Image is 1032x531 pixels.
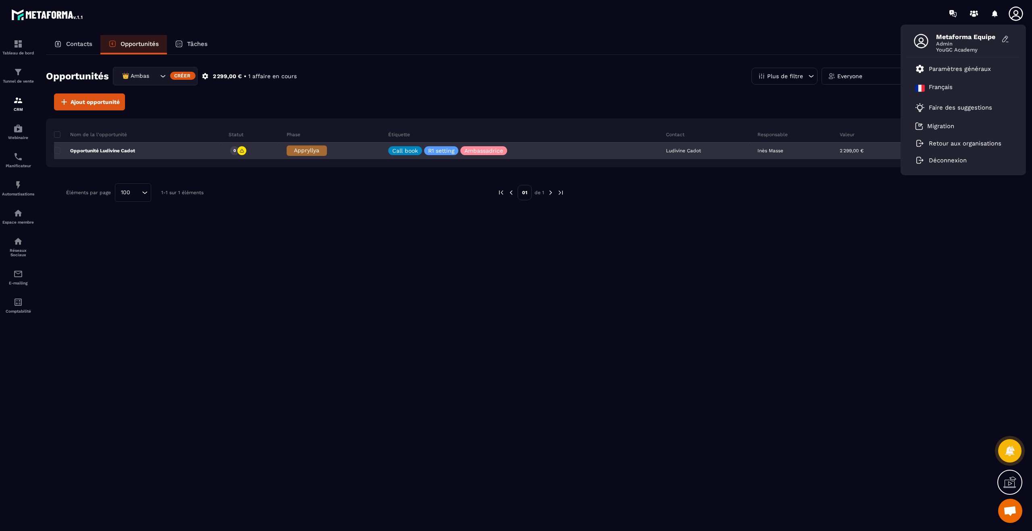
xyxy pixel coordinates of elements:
[233,148,236,153] p: 0
[66,190,111,195] p: Éléments par page
[150,72,158,81] input: Search for option
[161,190,204,195] p: 1-1 sur 1 éléments
[2,107,34,112] p: CRM
[936,33,997,41] span: Metaforma Equipe
[54,93,125,110] button: Ajout opportunité
[666,131,685,138] p: Contact
[248,73,297,80] p: 1 affaire en cours
[287,131,300,138] p: Phase
[2,61,34,89] a: formationformationTunnel de vente
[2,202,34,230] a: automationsautomationsEspace membre
[170,72,196,80] div: Créer
[100,35,167,54] a: Opportunités
[13,236,23,246] img: social-network
[2,51,34,55] p: Tableau de bord
[508,189,515,196] img: prev
[13,269,23,279] img: email
[46,35,100,54] a: Contacts
[244,73,246,80] p: •
[837,73,862,79] p: Everyone
[2,79,34,83] p: Tunnel de vente
[54,131,127,138] p: Nom de la l'opportunité
[187,40,208,48] p: Tâches
[840,148,863,153] p: 2 299,00 €
[13,152,23,162] img: scheduler
[388,131,410,138] p: Étiquette
[915,103,1001,112] a: Faire des suggestions
[229,131,243,138] p: Statut
[929,65,991,73] p: Paramètres généraux
[392,148,418,153] p: Call book
[757,148,783,153] p: Inès Masse
[547,189,554,196] img: next
[71,98,120,106] span: Ajout opportunité
[2,89,34,118] a: formationformationCRM
[929,157,967,164] p: Déconnexion
[294,147,319,153] span: Appryllya
[927,122,954,130] p: Migration
[120,72,150,81] span: 👑 Ambassadrices
[13,95,23,105] img: formation
[2,146,34,174] a: schedulerschedulerPlanificateur
[2,220,34,224] p: Espace membre
[497,189,505,196] img: prev
[13,39,23,49] img: formation
[518,185,532,200] p: 01
[929,83,953,93] p: Français
[133,188,140,197] input: Search for option
[757,131,788,138] p: Responsable
[840,131,855,138] p: Valeur
[2,291,34,319] a: accountantaccountantComptabilité
[13,297,23,307] img: accountant
[998,499,1022,523] a: Open chat
[915,122,954,130] a: Migration
[115,183,151,202] div: Search for option
[2,33,34,61] a: formationformationTableau de bord
[936,41,997,47] span: Admin
[915,140,1001,147] a: Retour aux organisations
[118,188,133,197] span: 100
[915,64,991,74] a: Paramètres généraux
[13,124,23,133] img: automations
[46,68,109,84] h2: Opportunités
[213,73,242,80] p: 2 299,00 €
[2,164,34,168] p: Planificateur
[54,147,135,154] p: Opportunité Ludivine Cadot
[2,174,34,202] a: automationsautomationsAutomatisations
[13,67,23,77] img: formation
[2,263,34,291] a: emailemailE-mailing
[428,148,454,153] p: R1 setting
[13,208,23,218] img: automations
[2,248,34,257] p: Réseaux Sociaux
[557,189,564,196] img: next
[767,73,803,79] p: Plus de filtre
[113,67,198,85] div: Search for option
[167,35,216,54] a: Tâches
[2,230,34,263] a: social-networksocial-networkRéseaux Sociaux
[66,40,92,48] p: Contacts
[2,118,34,146] a: automationsautomationsWebinaire
[929,140,1001,147] p: Retour aux organisations
[2,309,34,313] p: Comptabilité
[121,40,159,48] p: Opportunités
[11,7,84,22] img: logo
[936,47,997,53] span: YouGC Academy
[2,135,34,140] p: Webinaire
[2,281,34,285] p: E-mailing
[464,148,503,153] p: Ambassadrice
[2,192,34,196] p: Automatisations
[929,104,992,111] p: Faire des suggestions
[13,180,23,190] img: automations
[535,189,544,196] p: de 1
